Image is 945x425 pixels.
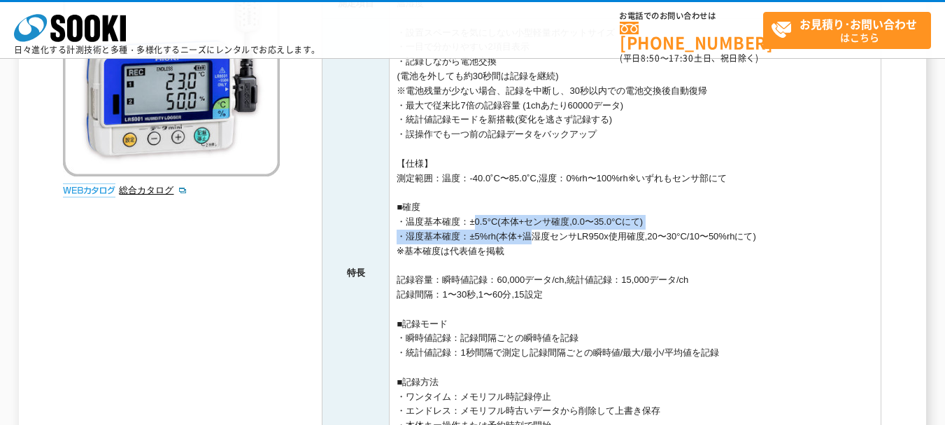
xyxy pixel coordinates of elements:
strong: お見積り･お問い合わせ [800,15,917,32]
img: webカタログ [63,183,115,197]
a: [PHONE_NUMBER] [620,22,763,50]
span: 8:50 [641,52,660,64]
a: 総合カタログ [119,185,187,195]
span: お電話でのお問い合わせは [620,12,763,20]
span: 17:30 [669,52,694,64]
a: お見積り･お問い合わせはこちら [763,12,931,49]
span: はこちら [771,13,930,48]
p: 日々進化する計測技術と多種・多様化するニーズにレンタルでお応えします。 [14,46,320,54]
span: (平日 ～ 土日、祝日除く) [620,52,758,64]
